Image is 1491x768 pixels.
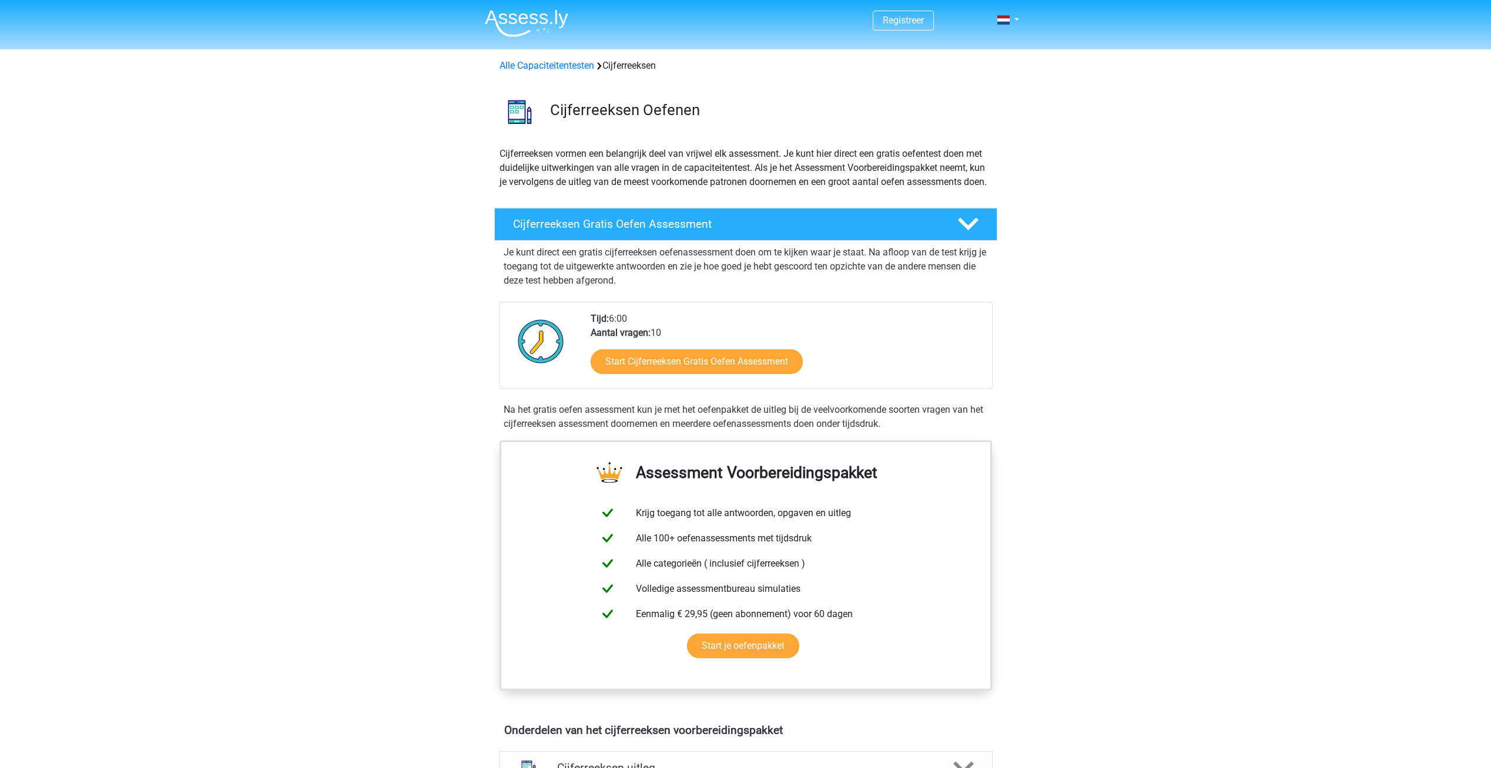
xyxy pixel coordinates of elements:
[490,208,1002,241] a: Cijferreeksen Gratis Oefen Assessment
[591,349,803,374] a: Start Cijferreeksen Gratis Oefen Assessment
[500,60,594,71] a: Alle Capaciteitentesten
[582,312,991,388] div: 6:00 10
[500,147,992,189] p: Cijferreeksen vormen een belangrijk deel van vrijwel elk assessment. Je kunt hier direct een grat...
[485,9,568,37] img: Assessly
[513,217,939,231] h4: Cijferreeksen Gratis Oefen Assessment
[504,723,987,737] h4: Onderdelen van het cijferreeksen voorbereidingspakket
[591,313,609,324] b: Tijd:
[495,87,545,137] img: cijferreeksen
[883,15,924,26] a: Registreer
[511,312,571,370] img: Klok
[687,634,799,658] a: Start je oefenpakket
[550,101,988,119] h3: Cijferreeksen Oefenen
[504,245,988,288] p: Je kunt direct een gratis cijferreeksen oefenassessment doen om te kijken waar je staat. Na afloo...
[495,59,997,73] div: Cijferreeksen
[591,327,651,338] b: Aantal vragen:
[499,403,993,431] div: Na het gratis oefen assessment kun je met het oefenpakket de uitleg bij de veelvoorkomende soorte...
